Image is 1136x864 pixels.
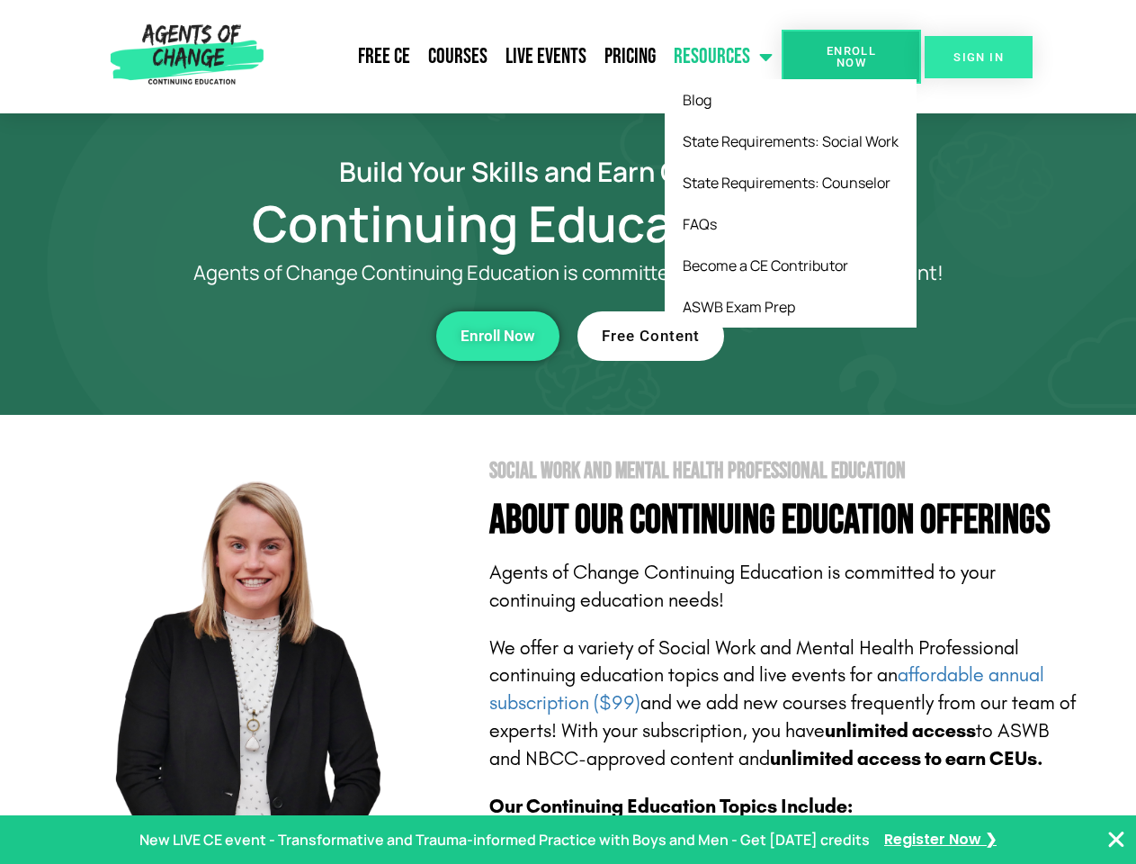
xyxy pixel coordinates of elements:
h1: Continuing Education (CE) [56,202,1081,244]
a: Resources [665,34,782,79]
p: New LIVE CE event - Transformative and Trauma-informed Practice with Boys and Men - Get [DATE] cr... [139,827,870,853]
a: Enroll Now [782,30,921,84]
a: ASWB Exam Prep [665,286,917,328]
b: unlimited access [825,719,976,742]
a: Live Events [496,34,595,79]
a: State Requirements: Counselor [665,162,917,203]
a: FAQs [665,203,917,245]
a: Courses [419,34,496,79]
button: Close Banner [1105,829,1127,850]
b: Our Continuing Education Topics Include: [489,795,853,818]
a: Pricing [595,34,665,79]
a: Become a CE Contributor [665,245,917,286]
p: We offer a variety of Social Work and Mental Health Professional continuing education topics and ... [489,634,1081,773]
h4: About Our Continuing Education Offerings [489,500,1081,541]
span: Enroll Now [810,45,892,68]
h2: Build Your Skills and Earn CE Credits [56,158,1081,184]
span: Agents of Change Continuing Education is committed to your continuing education needs! [489,561,996,612]
a: Free Content [577,311,724,361]
ul: Resources [665,79,917,328]
nav: Menu [271,34,782,79]
p: Agents of Change Continuing Education is committed to your career development! [128,262,1009,284]
span: SIGN IN [953,51,1004,63]
a: Free CE [349,34,419,79]
b: unlimited access to earn CEUs. [770,747,1043,770]
a: State Requirements: Social Work [665,121,917,162]
span: Free Content [602,328,700,344]
h2: Social Work and Mental Health Professional Education [489,460,1081,482]
a: Blog [665,79,917,121]
span: Enroll Now [461,328,535,344]
a: SIGN IN [925,36,1033,78]
a: Enroll Now [436,311,559,361]
a: Register Now ❯ [884,827,997,853]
